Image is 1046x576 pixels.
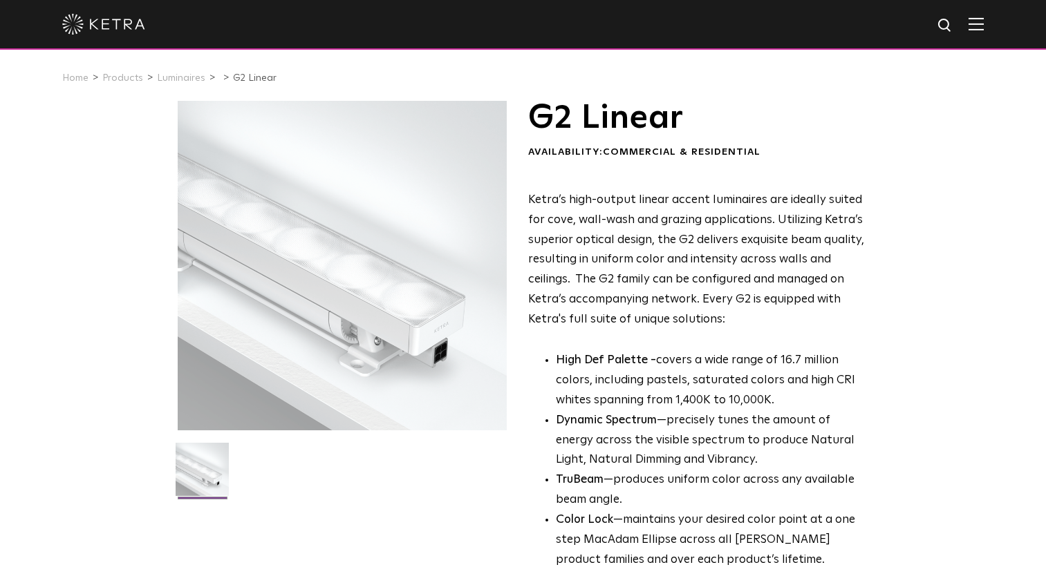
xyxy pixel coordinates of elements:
[556,354,656,366] strong: High Def Palette -
[176,443,229,506] img: G2-Linear-2021-Web-Square
[556,414,657,426] strong: Dynamic Spectrum
[556,474,604,486] strong: TruBeam
[233,73,277,83] a: G2 Linear
[62,14,145,35] img: ketra-logo-2019-white
[969,17,984,30] img: Hamburger%20Nav.svg
[528,101,865,135] h1: G2 Linear
[157,73,205,83] a: Luminaires
[937,17,954,35] img: search icon
[556,510,865,570] li: —maintains your desired color point at a one step MacAdam Ellipse across all [PERSON_NAME] produc...
[556,411,865,471] li: —precisely tunes the amount of energy across the visible spectrum to produce Natural Light, Natur...
[528,191,865,330] p: Ketra’s high-output linear accent luminaires are ideally suited for cove, wall-wash and grazing a...
[62,73,88,83] a: Home
[528,146,865,160] div: Availability:
[603,147,760,157] span: Commercial & Residential
[556,351,865,411] p: covers a wide range of 16.7 million colors, including pastels, saturated colors and high CRI whit...
[556,470,865,510] li: —produces uniform color across any available beam angle.
[102,73,143,83] a: Products
[556,514,613,526] strong: Color Lock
